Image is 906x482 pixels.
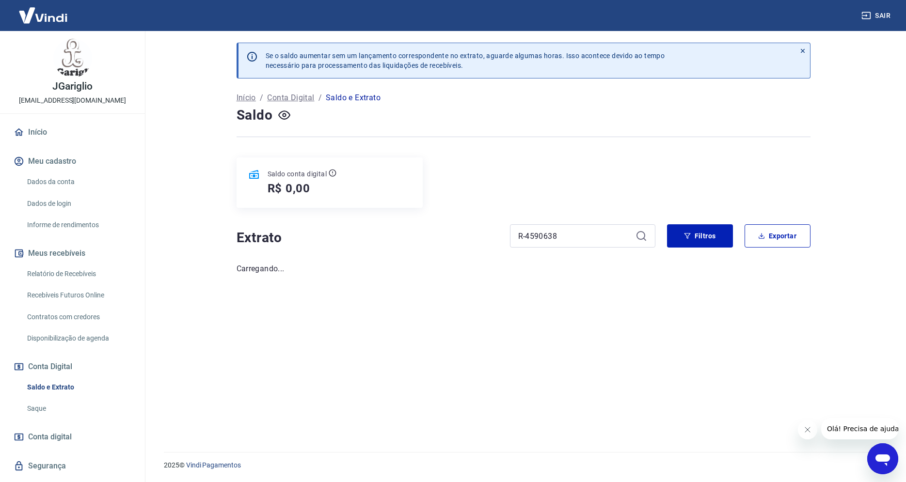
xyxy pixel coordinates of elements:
h4: Saldo [237,106,273,125]
p: Saldo e Extrato [326,92,381,104]
a: Saque [23,399,133,419]
a: Segurança [12,455,133,477]
p: Se o saldo aumentar sem um lançamento correspondente no extrato, aguarde algumas horas. Isso acon... [266,51,665,70]
a: Início [237,92,256,104]
a: Conta digital [12,426,133,448]
button: Conta Digital [12,356,133,377]
input: Busque pelo número do pedido [518,229,632,243]
p: 2025 © [164,460,883,470]
a: Conta Digital [267,92,314,104]
a: Dados de login [23,194,133,214]
p: JGariglio [52,81,93,92]
h5: R$ 0,00 [268,181,311,196]
p: Saldo conta digital [268,169,327,179]
a: Saldo e Extrato [23,377,133,397]
a: Relatório de Recebíveis [23,264,133,284]
iframe: Mensagem da empresa [821,418,898,439]
button: Filtros [667,224,733,248]
p: / [318,92,322,104]
a: Início [12,122,133,143]
a: Recebíveis Futuros Online [23,285,133,305]
a: Contratos com credores [23,307,133,327]
p: / [260,92,263,104]
button: Sair [859,7,894,25]
img: Vindi [12,0,75,30]
button: Meu cadastro [12,151,133,172]
a: Informe de rendimentos [23,215,133,235]
a: Dados da conta [23,172,133,192]
span: Conta digital [28,430,72,444]
h4: Extrato [237,228,498,248]
a: Disponibilização de agenda [23,328,133,348]
a: Vindi Pagamentos [186,461,241,469]
iframe: Botão para abrir a janela de mensagens [867,443,898,474]
p: Carregando... [237,263,811,275]
img: 02ee0e02-8ae0-4c60-b562-c6695de7e9c1.jpeg [53,39,92,78]
span: Olá! Precisa de ajuda? [6,7,81,15]
p: [EMAIL_ADDRESS][DOMAIN_NAME] [19,95,126,106]
button: Exportar [745,224,811,248]
button: Meus recebíveis [12,243,133,264]
iframe: Fechar mensagem [798,420,817,439]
